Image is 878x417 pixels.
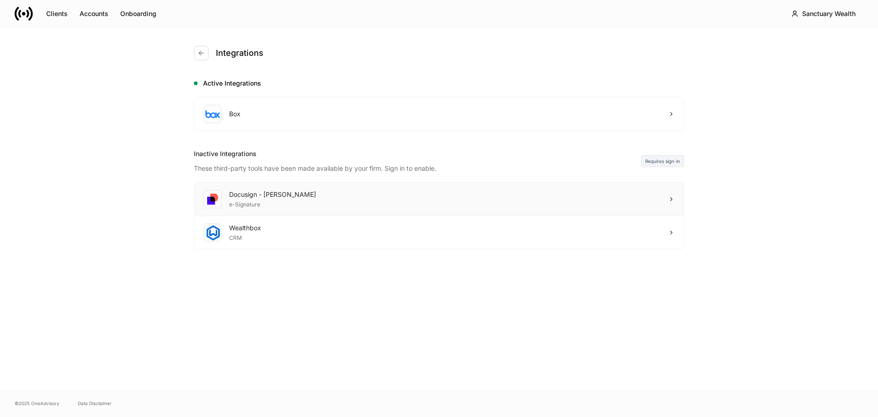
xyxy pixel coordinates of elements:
[783,5,863,22] button: Sanctuary Wealth
[641,155,684,167] div: Requires sign-in
[194,149,641,158] div: Inactive Integrations
[46,9,68,18] div: Clients
[114,6,162,21] button: Onboarding
[229,233,261,242] div: CRM
[205,110,220,118] img: oYqM9ojoZLfzCHUefNbBcWHcyDPbQKagtYciMC8pFl3iZXy3dU33Uwy+706y+0q2uJ1ghNQf2OIHrSh50tUd9HaB5oMc62p0G...
[203,79,684,88] h5: Active Integrations
[802,9,856,18] div: Sanctuary Wealth
[229,199,316,208] div: e-Signature
[74,6,114,21] button: Accounts
[15,400,59,407] span: © 2025 OneAdvisory
[40,6,74,21] button: Clients
[229,223,261,233] div: Wealthbox
[78,400,112,407] a: Data Disclaimer
[229,109,241,119] div: Box
[229,190,316,199] div: Docusign - [PERSON_NAME]
[120,9,156,18] div: Onboarding
[194,158,641,173] div: These third-party tools have been made available by your firm. Sign in to enable.
[80,9,108,18] div: Accounts
[216,48,263,59] h4: Integrations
